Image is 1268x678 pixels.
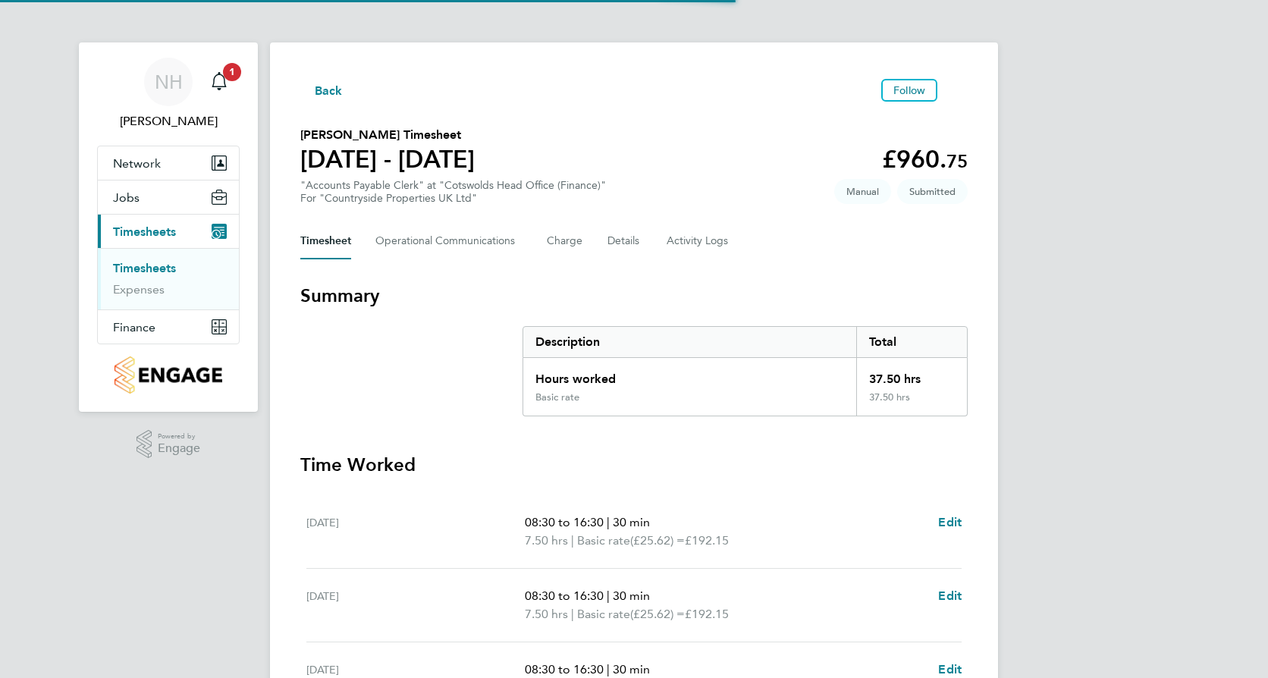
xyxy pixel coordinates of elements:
button: Timesheets [98,215,239,248]
div: Total [856,327,967,357]
div: Summary [523,326,968,416]
span: £192.15 [685,533,729,548]
span: Basic rate [577,532,630,550]
span: Powered by [158,430,200,443]
a: Expenses [113,282,165,297]
span: Network [113,156,161,171]
button: Finance [98,310,239,344]
img: countryside-properties-logo-retina.png [115,356,221,394]
span: Nikki Haynes [97,112,240,130]
span: Edit [938,589,962,603]
span: Basic rate [577,605,630,623]
a: Edit [938,587,962,605]
span: Edit [938,662,962,676]
button: Timesheets Menu [943,86,968,94]
span: Follow [893,83,925,97]
button: Activity Logs [667,223,730,259]
div: [DATE] [306,587,525,623]
span: 75 [946,150,968,172]
h1: [DATE] - [DATE] [300,144,475,174]
button: Details [607,223,642,259]
span: Finance [113,320,155,334]
button: Follow [881,79,937,102]
span: | [607,515,610,529]
span: 7.50 hrs [525,533,568,548]
h3: Summary [300,284,968,308]
span: Jobs [113,190,140,205]
span: 30 min [613,515,650,529]
span: NH [155,72,183,92]
div: 37.50 hrs [856,358,967,391]
div: Basic rate [535,391,579,403]
div: For "Countryside Properties UK Ltd" [300,192,606,205]
span: | [571,607,574,621]
span: 1 [223,63,241,81]
div: 37.50 hrs [856,391,967,416]
span: Engage [158,442,200,455]
a: Powered byEngage [137,430,201,459]
div: Hours worked [523,358,856,391]
span: (£25.62) = [630,607,685,621]
span: Timesheets [113,224,176,239]
span: 30 min [613,662,650,676]
button: Charge [547,223,583,259]
span: | [571,533,574,548]
button: Network [98,146,239,180]
button: Timesheet [300,223,351,259]
span: This timesheet is Submitted. [897,179,968,204]
span: Edit [938,515,962,529]
a: Go to home page [97,356,240,394]
button: Back [300,80,343,99]
span: Back [315,82,343,100]
a: NH[PERSON_NAME] [97,58,240,130]
nav: Main navigation [79,42,258,412]
div: Description [523,327,856,357]
div: Timesheets [98,248,239,309]
span: 08:30 to 16:30 [525,662,604,676]
a: Edit [938,513,962,532]
h3: Time Worked [300,453,968,477]
button: Jobs [98,180,239,214]
span: £192.15 [685,607,729,621]
app-decimal: £960. [882,145,968,174]
a: Timesheets [113,261,176,275]
div: [DATE] [306,513,525,550]
span: 7.50 hrs [525,607,568,621]
span: 08:30 to 16:30 [525,589,604,603]
a: 1 [204,58,234,106]
div: "Accounts Payable Clerk" at "Cotswolds Head Office (Finance)" [300,179,606,205]
button: Operational Communications [375,223,523,259]
h2: [PERSON_NAME] Timesheet [300,126,475,144]
span: | [607,589,610,603]
span: 08:30 to 16:30 [525,515,604,529]
span: (£25.62) = [630,533,685,548]
span: This timesheet was manually created. [834,179,891,204]
span: | [607,662,610,676]
span: 30 min [613,589,650,603]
